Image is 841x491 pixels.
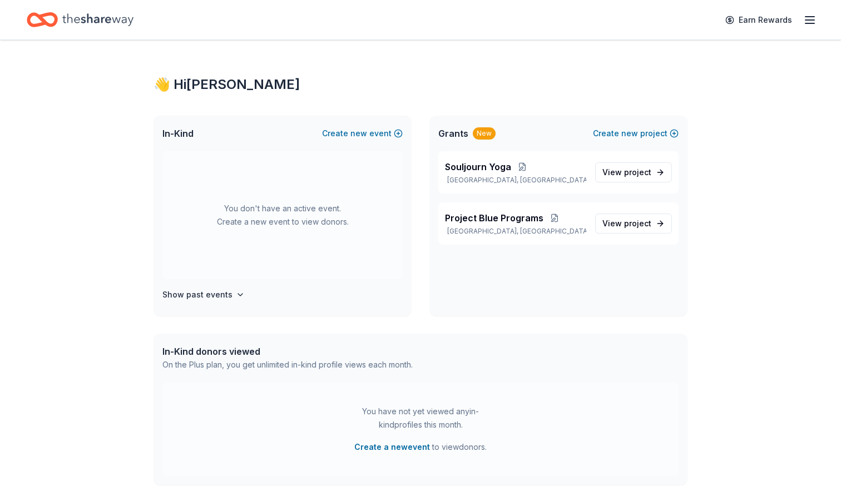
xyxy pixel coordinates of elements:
[162,151,403,279] div: You don't have an active event. Create a new event to view donors.
[473,127,496,140] div: New
[154,76,687,93] div: 👋 Hi [PERSON_NAME]
[162,345,413,358] div: In-Kind donors viewed
[602,166,651,179] span: View
[624,219,651,228] span: project
[602,217,651,230] span: View
[351,405,490,432] div: You have not yet viewed any in-kind profiles this month.
[445,211,543,225] span: Project Blue Programs
[27,7,133,33] a: Home
[595,162,672,182] a: View project
[354,440,487,454] span: to view donors .
[445,227,586,236] p: [GEOGRAPHIC_DATA], [GEOGRAPHIC_DATA]
[322,127,403,140] button: Createnewevent
[445,160,511,173] span: Souljourn Yoga
[162,288,232,301] h4: Show past events
[162,358,413,371] div: On the Plus plan, you get unlimited in-kind profile views each month.
[350,127,367,140] span: new
[354,440,430,454] button: Create a newevent
[162,127,194,140] span: In-Kind
[593,127,679,140] button: Createnewproject
[719,10,799,30] a: Earn Rewards
[438,127,468,140] span: Grants
[162,288,245,301] button: Show past events
[445,176,586,185] p: [GEOGRAPHIC_DATA], [GEOGRAPHIC_DATA]
[621,127,638,140] span: new
[624,167,651,177] span: project
[595,214,672,234] a: View project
